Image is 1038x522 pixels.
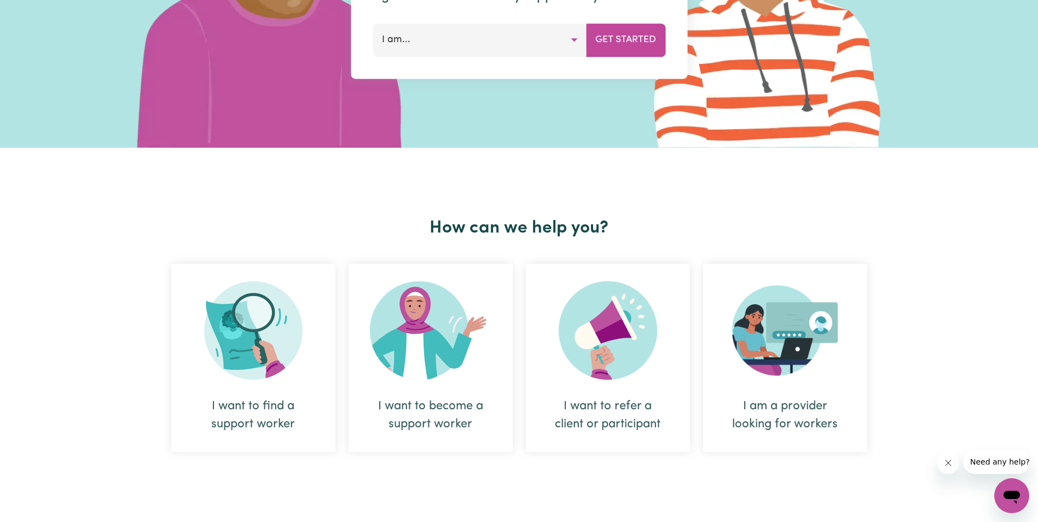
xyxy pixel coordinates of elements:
img: Search [204,281,303,380]
div: I want to refer a client or participant [526,264,690,452]
div: I want to find a support worker [171,264,335,452]
span: Need any help? [7,8,66,16]
iframe: Button to launch messaging window [994,478,1029,513]
button: I am... [373,24,587,56]
div: I am a provider looking for workers [703,264,867,452]
div: I am a provider looking for workers [729,397,841,433]
h2: How can we help you? [165,218,874,239]
iframe: Message from company [964,450,1029,474]
div: I want to become a support worker [349,264,513,452]
div: I want to become a support worker [375,397,486,433]
button: Get Started [586,24,665,56]
img: Refer [559,281,657,380]
img: Become Worker [370,281,491,380]
div: I want to refer a client or participant [552,397,664,433]
img: Provider [732,281,838,380]
iframe: Close message [937,452,959,474]
div: I want to find a support worker [198,397,309,433]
